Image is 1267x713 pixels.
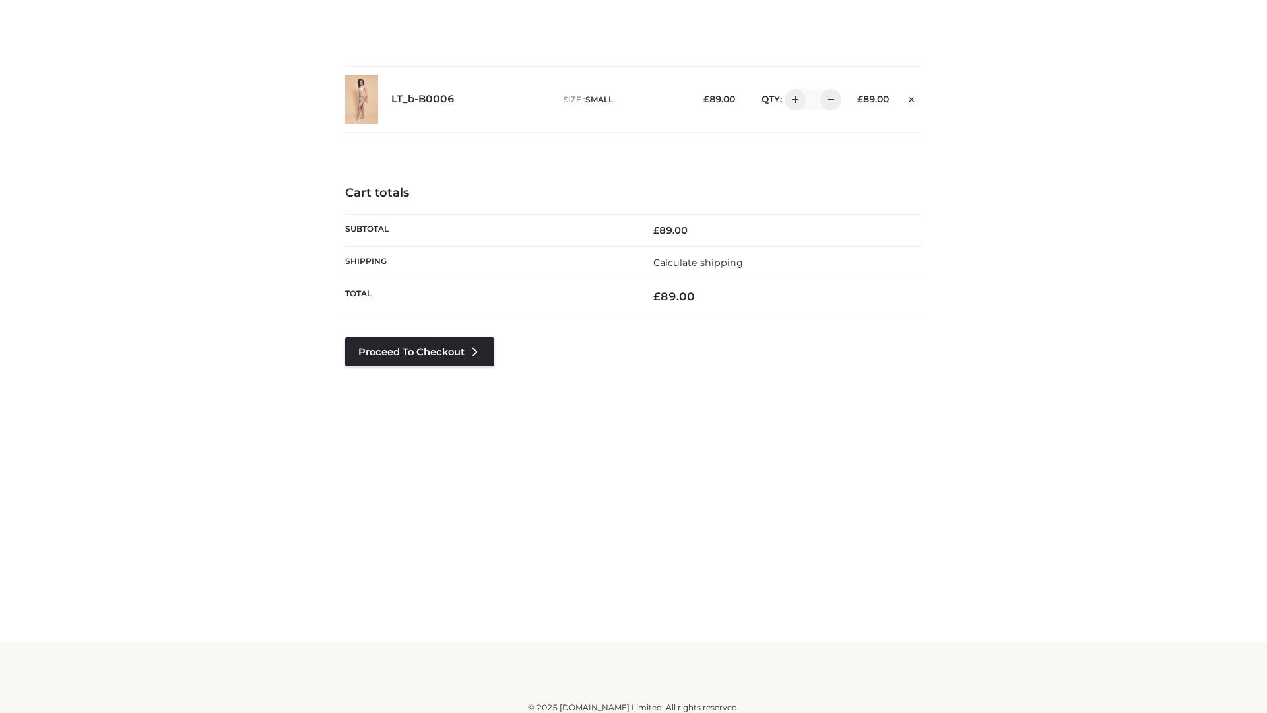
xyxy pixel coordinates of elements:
h4: Cart totals [345,186,922,201]
div: QTY: [748,89,837,110]
a: Remove this item [902,89,922,106]
bdi: 89.00 [857,94,889,104]
th: Total [345,279,633,314]
span: £ [653,290,661,303]
span: £ [857,94,863,104]
a: Proceed to Checkout [345,337,494,366]
a: LT_b-B0006 [391,93,455,106]
a: Calculate shipping [653,257,743,269]
bdi: 89.00 [653,224,688,236]
span: £ [653,224,659,236]
span: £ [703,94,709,104]
th: Subtotal [345,214,633,246]
span: SMALL [585,94,613,104]
th: Shipping [345,246,633,279]
p: size : [564,94,683,106]
bdi: 89.00 [703,94,735,104]
bdi: 89.00 [653,290,695,303]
